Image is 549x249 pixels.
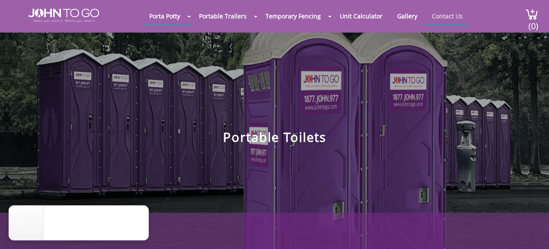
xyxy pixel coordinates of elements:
a: Contact Us [425,8,469,24]
a: Porta Potty [143,8,187,24]
span: (0) [528,13,538,32]
a: Unit Calculator [333,8,389,24]
img: JOHN to go [28,9,99,22]
a: Temporary Fencing [259,8,327,24]
a: Portable Trailers [193,8,253,24]
img: cart a [525,9,538,20]
a: Gallery [391,8,424,24]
